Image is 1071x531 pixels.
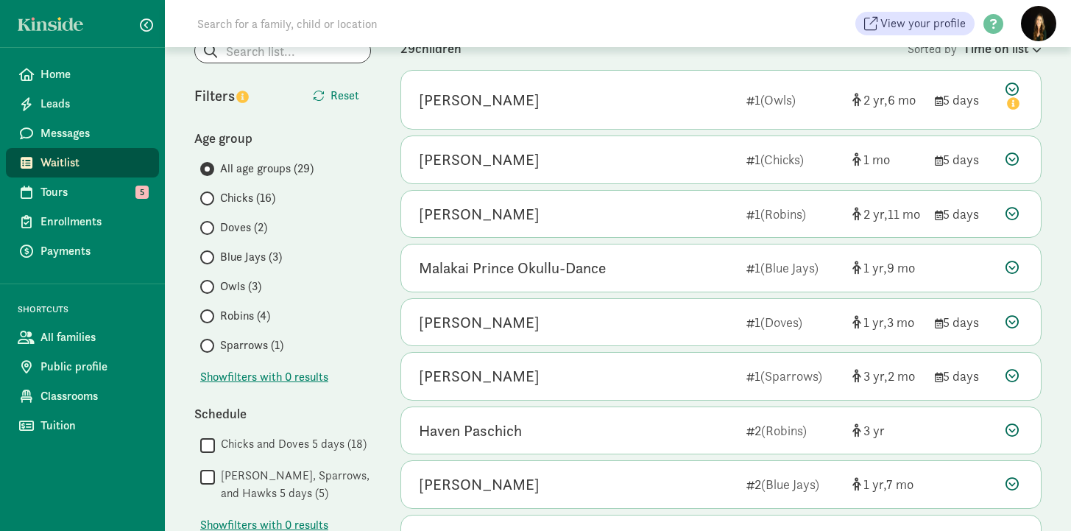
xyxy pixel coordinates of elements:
[215,435,367,453] label: Chicks and Doves 5 days (18)
[6,323,159,352] a: All families
[220,337,283,354] span: Sparrows (1)
[746,366,841,386] div: 1
[761,476,819,493] span: (Blue Jays)
[746,90,841,110] div: 1
[220,248,282,266] span: Blue Jays (3)
[863,151,890,168] span: 1
[760,259,819,276] span: (Blue Jays)
[746,258,841,278] div: 1
[852,312,923,332] div: [object Object]
[40,154,147,172] span: Waitlist
[40,183,147,201] span: Tours
[188,9,601,38] input: Search for a family, child or location
[220,160,314,177] span: All age groups (29)
[746,474,841,494] div: 2
[863,205,888,222] span: 2
[863,476,886,493] span: 1
[6,207,159,236] a: Enrollments
[195,39,370,63] input: Search list...
[419,419,522,443] div: Haven Paschich
[419,88,540,112] div: Jacob P
[419,203,540,226] div: Alyssa Han
[220,189,275,207] span: Chicks (16)
[852,366,923,386] div: [object Object]
[419,256,606,280] div: Malakai Prince Okullu-Dance
[419,148,540,172] div: Elena Ramirez
[880,15,966,32] span: View your profile
[6,119,159,148] a: Messages
[863,422,885,439] span: 3
[887,314,914,331] span: 3
[746,312,841,332] div: 1
[331,87,359,105] span: Reset
[220,278,261,295] span: Owls (3)
[852,150,923,169] div: [object Object]
[6,60,159,89] a: Home
[746,421,841,440] div: 2
[852,90,923,110] div: [object Object]
[888,205,920,222] span: 11
[887,259,915,276] span: 9
[6,352,159,381] a: Public profile
[301,81,371,110] button: Reset
[40,387,147,405] span: Classrooms
[863,314,887,331] span: 1
[40,124,147,142] span: Messages
[855,12,975,35] a: View your profile
[852,421,923,440] div: [object Object]
[760,314,802,331] span: (Doves)
[194,128,371,148] div: Age group
[220,307,270,325] span: Robins (4)
[220,219,267,236] span: Doves (2)
[863,259,887,276] span: 1
[935,204,994,224] div: 5 days
[6,148,159,177] a: Waitlist
[888,368,915,384] span: 2
[908,38,1042,58] div: Sorted by
[963,38,1042,58] div: Time on list
[852,474,923,494] div: [object Object]
[746,150,841,169] div: 1
[886,476,913,493] span: 7
[935,312,994,332] div: 5 days
[935,150,994,169] div: 5 days
[419,311,540,334] div: Clara Nguyen
[135,186,149,199] span: 5
[760,151,804,168] span: (Chicks)
[761,422,807,439] span: (Robins)
[200,368,328,386] button: Showfilters with 0 results
[194,404,371,423] div: Schedule
[419,365,540,388] div: Henry Stephenson
[400,38,908,58] div: 29 children
[6,177,159,207] a: Tours 5
[6,411,159,440] a: Tuition
[852,258,923,278] div: [object Object]
[863,91,888,108] span: 2
[863,368,888,384] span: 3
[852,204,923,224] div: [object Object]
[200,368,328,386] span: Show filters with 0 results
[40,358,147,376] span: Public profile
[760,91,796,108] span: (Owls)
[40,417,147,435] span: Tuition
[760,205,806,222] span: (Robins)
[40,213,147,231] span: Enrollments
[419,473,540,496] div: Tobias Gamazon
[194,85,283,107] div: Filters
[6,381,159,411] a: Classrooms
[760,368,822,384] span: (Sparrows)
[888,91,916,108] span: 6
[6,236,159,266] a: Payments
[935,366,994,386] div: 5 days
[40,328,147,346] span: All families
[40,242,147,260] span: Payments
[40,66,147,83] span: Home
[997,460,1071,531] iframe: Chat Widget
[935,90,994,110] div: 5 days
[40,95,147,113] span: Leads
[215,467,371,502] label: [PERSON_NAME], Sparrows, and Hawks 5 days (5)
[746,204,841,224] div: 1
[6,89,159,119] a: Leads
